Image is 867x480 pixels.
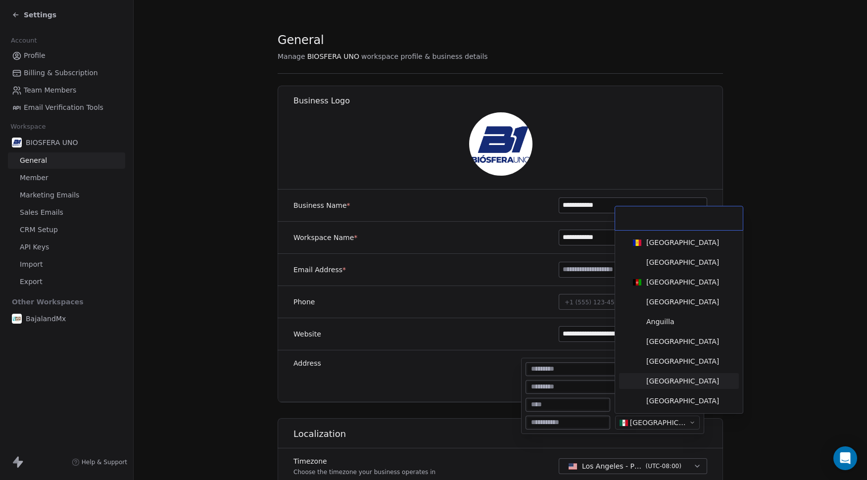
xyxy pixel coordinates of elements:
div: [GEOGRAPHIC_DATA] [646,238,719,247]
div: [GEOGRAPHIC_DATA] [646,336,719,346]
div: [GEOGRAPHIC_DATA] [646,376,719,386]
div: [GEOGRAPHIC_DATA] [646,396,719,406]
div: [GEOGRAPHIC_DATA] [646,277,719,287]
div: [GEOGRAPHIC_DATA] [646,257,719,267]
div: [GEOGRAPHIC_DATA] [646,297,719,307]
div: Anguilla [646,317,674,327]
div: [GEOGRAPHIC_DATA] [646,356,719,366]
